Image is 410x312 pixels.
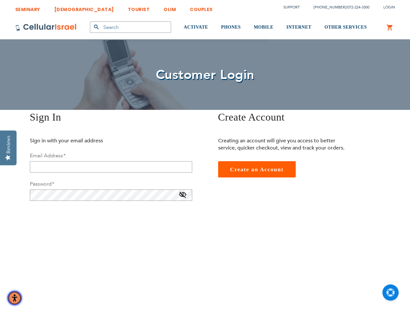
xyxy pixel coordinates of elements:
[324,15,367,40] a: OTHER SERVICES
[314,5,346,10] a: [PHONE_NUMBER]
[218,137,350,151] p: Creating an account will give you access to better service, quicker checkout, view and track your...
[30,180,54,188] label: Password
[383,5,395,10] span: Login
[254,25,274,30] span: MOBILE
[15,2,40,14] a: SEMINARY
[347,5,369,10] a: 072-224-3300
[324,25,367,30] span: OTHER SERVICES
[286,15,311,40] a: INTERNET
[307,3,369,12] li: /
[190,2,213,14] a: COUPLES
[128,2,150,14] a: TOURIST
[221,15,241,40] a: PHONES
[30,111,61,123] span: Sign In
[164,2,176,14] a: OLIM
[7,291,22,305] div: Accessibility Menu
[54,2,114,14] a: [DEMOGRAPHIC_DATA]
[90,21,171,33] input: Search
[254,15,274,40] a: MOBILE
[30,137,161,144] p: Sign in with your email address
[184,15,208,40] a: ACTIVATE
[30,161,192,173] input: Email
[15,23,77,31] img: Cellular Israel Logo
[221,25,241,30] span: PHONES
[6,136,11,153] div: Reviews
[218,161,296,177] a: Create an Account
[218,111,285,123] span: Create Account
[283,5,300,10] a: Support
[156,66,255,84] span: Customer Login
[230,166,284,173] span: Create an Account
[286,25,311,30] span: INTERNET
[30,152,65,159] label: Email Address
[184,25,208,30] span: ACTIVATE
